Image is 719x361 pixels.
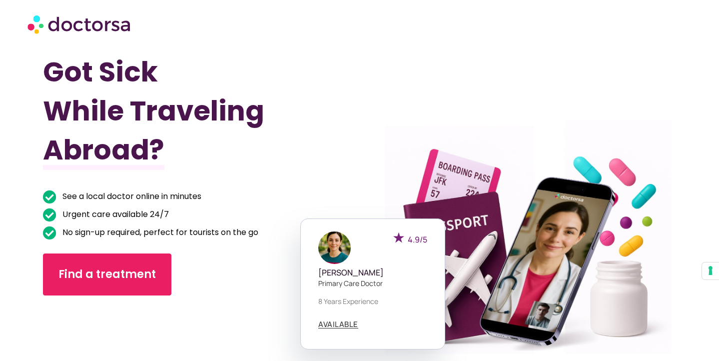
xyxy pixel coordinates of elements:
[318,296,427,306] p: 8 years experience
[702,262,719,279] button: Your consent preferences for tracking technologies
[408,234,427,245] span: 4.9/5
[60,189,201,203] span: See a local doctor online in minutes
[318,320,358,328] a: AVAILABLE
[60,225,258,239] span: No sign-up required, perfect for tourists on the go
[43,253,171,295] a: Find a treatment
[318,268,427,277] h5: [PERSON_NAME]
[43,52,312,169] h1: Got Sick While Traveling Abroad?
[58,266,156,282] span: Find a treatment
[60,207,169,221] span: Urgent care available 24/7
[318,278,427,288] p: Primary care doctor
